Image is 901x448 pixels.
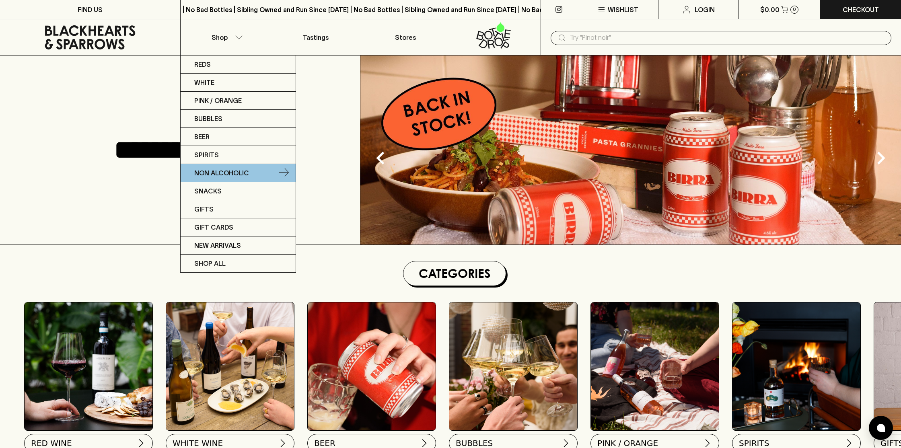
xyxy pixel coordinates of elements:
p: Spirits [194,150,219,160]
a: Pink / Orange [181,92,296,110]
a: White [181,74,296,92]
a: Spirits [181,146,296,164]
p: SHOP ALL [194,259,226,268]
a: Snacks [181,182,296,200]
p: Pink / Orange [194,96,242,105]
p: Bubbles [194,114,222,123]
p: Beer [194,132,210,142]
a: Non Alcoholic [181,164,296,182]
p: Non Alcoholic [194,168,249,178]
a: Reds [181,55,296,74]
a: New Arrivals [181,236,296,255]
a: Beer [181,128,296,146]
a: SHOP ALL [181,255,296,272]
a: Gift Cards [181,218,296,236]
p: Snacks [194,186,222,196]
p: White [194,78,214,87]
a: Gifts [181,200,296,218]
p: Reds [194,60,211,69]
a: Bubbles [181,110,296,128]
img: bubble-icon [877,424,885,432]
p: New Arrivals [194,240,241,250]
p: Gift Cards [194,222,233,232]
p: Gifts [194,204,214,214]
